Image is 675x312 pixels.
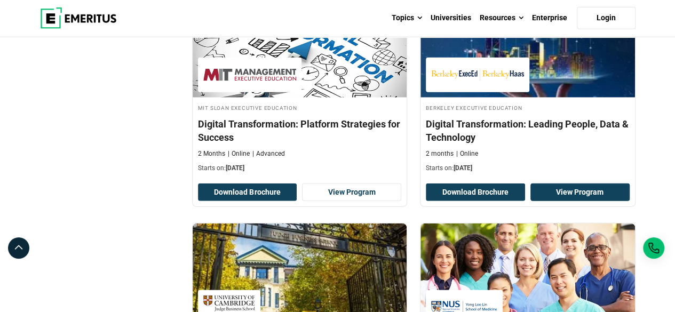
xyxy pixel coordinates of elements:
[226,164,244,172] span: [DATE]
[198,183,297,202] button: Download Brochure
[426,117,630,144] h4: Digital Transformation: Leading People, Data & Technology
[198,164,402,173] p: Starts on:
[198,149,225,158] p: 2 Months
[228,149,250,158] p: Online
[426,103,630,112] h4: Berkeley Executive Education
[426,164,630,173] p: Starts on:
[198,103,402,112] h4: MIT Sloan Executive Education
[431,63,524,87] img: Berkeley Executive Education
[252,149,285,158] p: Advanced
[302,183,401,202] a: View Program
[198,117,402,144] h4: Digital Transformation: Platform Strategies for Success
[426,183,525,202] button: Download Brochure
[454,164,472,172] span: [DATE]
[456,149,478,158] p: Online
[577,7,636,29] a: Login
[203,63,296,87] img: MIT Sloan Executive Education
[426,149,454,158] p: 2 months
[530,183,630,202] a: View Program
